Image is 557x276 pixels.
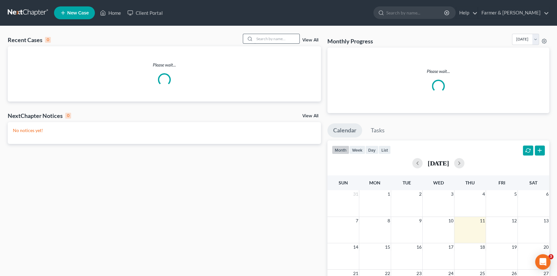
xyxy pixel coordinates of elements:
[543,217,549,225] span: 13
[418,217,422,225] span: 9
[448,217,454,225] span: 10
[450,190,454,198] span: 3
[543,243,549,251] span: 20
[514,190,517,198] span: 5
[448,243,454,251] span: 17
[67,11,89,15] span: New Case
[456,7,478,19] a: Help
[332,146,349,154] button: month
[511,243,517,251] span: 19
[8,62,321,68] p: Please wait...
[365,146,379,154] button: day
[302,114,318,118] a: View All
[45,37,51,43] div: 0
[8,36,51,44] div: Recent Cases
[479,217,486,225] span: 11
[124,7,166,19] a: Client Portal
[327,123,362,138] a: Calendar
[416,243,422,251] span: 16
[349,146,365,154] button: week
[65,113,71,119] div: 0
[339,180,348,185] span: Sun
[529,180,537,185] span: Sat
[428,160,449,166] h2: [DATE]
[379,146,391,154] button: list
[498,180,505,185] span: Fri
[97,7,124,19] a: Home
[433,180,443,185] span: Wed
[478,7,549,19] a: Farmer & [PERSON_NAME]
[548,254,553,259] span: 3
[327,37,373,45] h3: Monthly Progress
[545,190,549,198] span: 6
[535,254,551,270] div: Open Intercom Messenger
[418,190,422,198] span: 2
[402,180,411,185] span: Tue
[387,190,391,198] span: 1
[482,190,486,198] span: 4
[355,217,359,225] span: 7
[254,34,299,43] input: Search by name...
[479,243,486,251] span: 18
[13,127,316,134] p: No notices yet!
[302,38,318,42] a: View All
[387,217,391,225] span: 8
[369,180,380,185] span: Mon
[333,68,544,75] p: Please wait...
[465,180,475,185] span: Thu
[365,123,390,138] a: Tasks
[384,243,391,251] span: 15
[352,243,359,251] span: 14
[511,217,517,225] span: 12
[386,7,445,19] input: Search by name...
[352,190,359,198] span: 31
[8,112,71,120] div: NextChapter Notices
